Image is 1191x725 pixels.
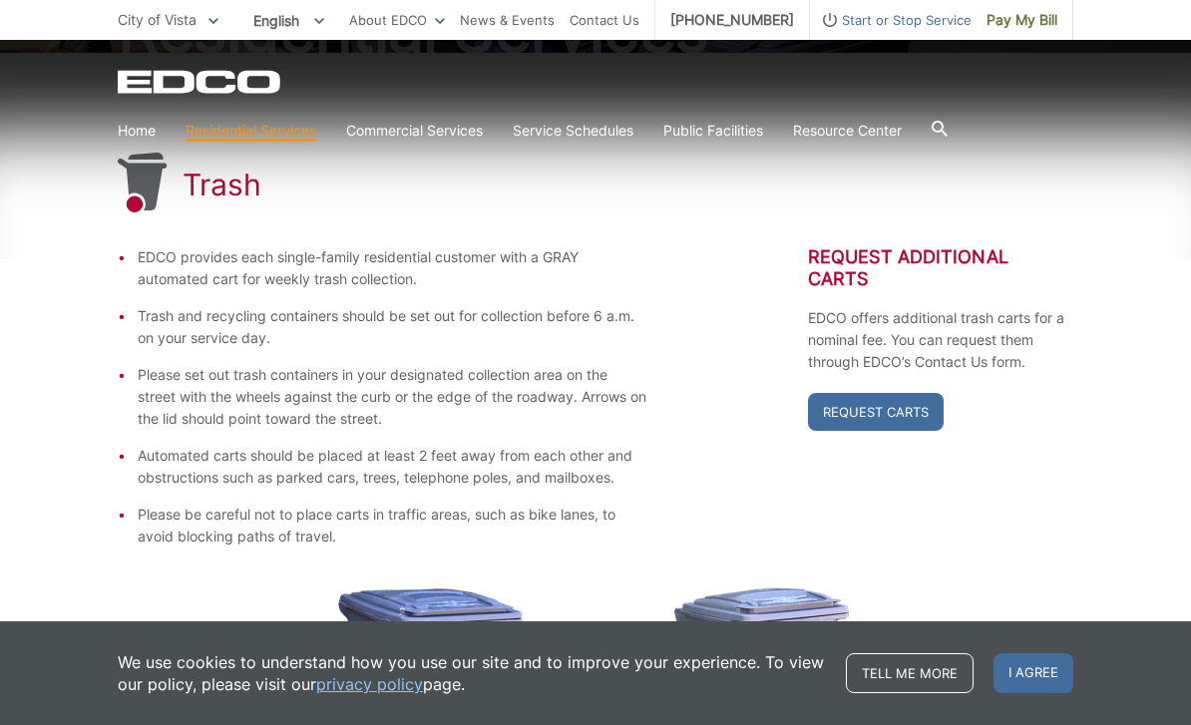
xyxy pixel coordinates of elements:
a: EDCD logo. Return to the homepage. [118,70,283,94]
span: I agree [993,653,1073,693]
span: Pay My Bill [987,9,1057,31]
a: Commercial Services [346,120,483,142]
a: privacy policy [316,673,423,695]
li: Automated carts should be placed at least 2 feet away from each other and obstructions such as pa... [138,445,648,489]
a: Home [118,120,156,142]
a: Request Carts [808,393,944,431]
span: City of Vista [118,11,197,28]
a: Residential Services [186,120,316,142]
li: Please set out trash containers in your designated collection area on the street with the wheels ... [138,364,648,430]
a: About EDCO [349,9,445,31]
p: We use cookies to understand how you use our site and to improve your experience. To view our pol... [118,651,826,695]
span: English [238,4,339,37]
li: Trash and recycling containers should be set out for collection before 6 a.m. on your service day. [138,305,648,349]
li: EDCO provides each single-family residential customer with a GRAY automated cart for weekly trash... [138,246,648,290]
a: Public Facilities [663,120,763,142]
h2: Request Additional Carts [808,246,1073,290]
li: Please be careful not to place carts in traffic areas, such as bike lanes, to avoid blocking path... [138,504,648,547]
a: Resource Center [793,120,902,142]
p: EDCO offers additional trash carts for a nominal fee. You can request them through EDCO’s Contact... [808,307,1073,373]
a: Contact Us [570,9,639,31]
a: Tell me more [846,653,974,693]
a: News & Events [460,9,555,31]
h1: Trash [183,167,261,202]
a: Service Schedules [513,120,633,142]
